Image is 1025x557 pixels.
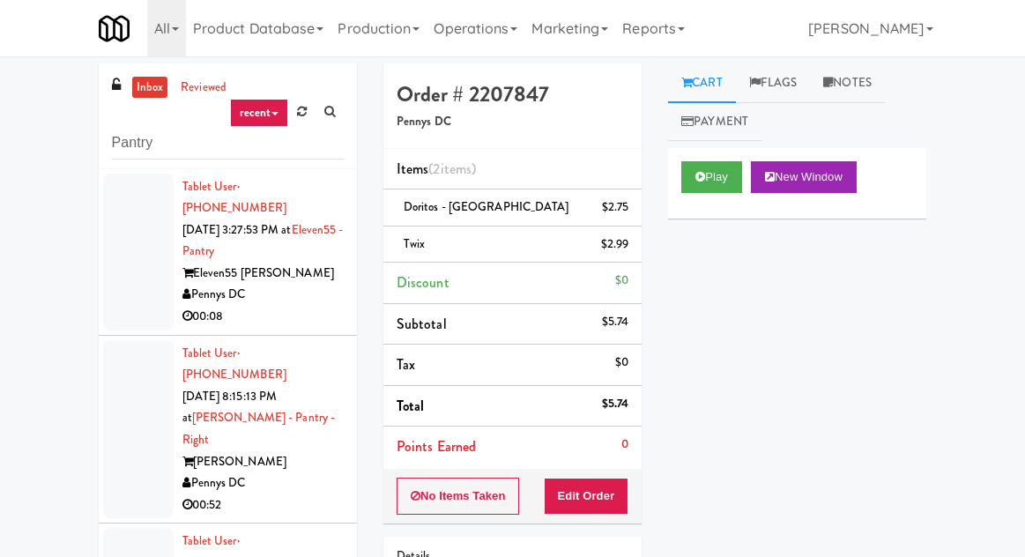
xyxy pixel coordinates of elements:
[182,263,344,285] div: Eleven55 [PERSON_NAME]
[681,161,742,193] button: Play
[621,434,628,456] div: 0
[601,234,629,256] div: $2.99
[182,284,344,306] div: Pennys DC
[397,272,449,293] span: Discount
[182,306,344,328] div: 00:08
[176,77,231,99] a: reviewed
[182,494,344,516] div: 00:52
[182,221,292,238] span: [DATE] 3:27:53 PM at
[404,235,425,252] span: Twix
[397,478,520,515] button: No Items Taken
[751,161,857,193] button: New Window
[397,314,447,334] span: Subtotal
[182,451,344,473] div: [PERSON_NAME]
[404,198,569,215] span: Doritos - [GEOGRAPHIC_DATA]
[230,99,288,127] a: recent
[615,270,628,292] div: $0
[397,159,476,179] span: Items
[182,409,336,448] a: [PERSON_NAME] - Pantry - Right
[810,63,885,103] a: Notes
[602,311,629,333] div: $5.74
[397,83,628,106] h4: Order # 2207847
[668,63,736,103] a: Cart
[112,127,344,160] input: Search vision orders
[602,197,629,219] div: $2.75
[736,63,811,103] a: Flags
[428,159,476,179] span: (2 )
[182,388,278,427] span: [DATE] 8:15:13 PM at
[668,102,761,142] a: Payment
[182,345,286,383] a: Tablet User· [PHONE_NUMBER]
[397,436,476,457] span: Points Earned
[615,352,628,374] div: $0
[182,178,286,217] a: Tablet User· [PHONE_NUMBER]
[397,396,425,416] span: Total
[544,478,629,515] button: Edit Order
[132,77,168,99] a: inbox
[397,115,628,129] h5: Pennys DC
[397,354,415,375] span: Tax
[602,393,629,415] div: $5.74
[99,13,130,44] img: Micromart
[99,336,357,524] li: Tablet User· [PHONE_NUMBER][DATE] 8:15:13 PM at[PERSON_NAME] - Pantry - Right[PERSON_NAME]Pennys ...
[182,472,344,494] div: Pennys DC
[441,159,472,179] ng-pluralize: items
[99,169,357,336] li: Tablet User· [PHONE_NUMBER][DATE] 3:27:53 PM atEleven55 - PantryEleven55 [PERSON_NAME]Pennys DC00:08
